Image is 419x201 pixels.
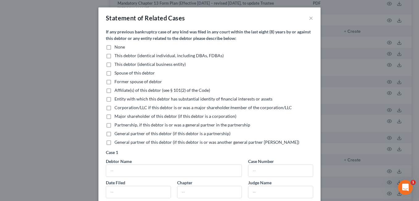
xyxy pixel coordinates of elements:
[248,179,272,186] label: Judge Name
[114,105,292,110] span: Corporation/LLC if this debtor is or was a major shareholder/member of the corporation/LLC
[114,122,250,127] span: Partnership, if this debtor is or was a general partner in the partnership
[106,186,171,198] input: --
[114,44,125,49] span: None
[114,70,155,75] span: Spouse of this debtor
[398,180,413,195] iframe: Intercom live chat
[177,186,242,198] input: --
[106,158,132,165] label: Debtor Name
[248,158,274,165] label: Case Number
[106,14,185,22] div: Statement of Related Cases
[411,180,416,185] span: 1
[114,79,162,84] span: Former spouse of debtor
[309,14,313,22] button: ×
[114,88,210,93] span: Affiliate(s) of this debtor (see § 101(2) of the Code)
[106,179,125,186] label: Date Filed
[106,149,118,156] label: Case 1
[114,131,230,136] span: General partner of this debtor (if this debtor is a partnership)
[248,186,313,198] input: --
[106,28,313,41] label: If any previous bankruptcy case of any kind was filed in any court within the last eight (8) year...
[106,165,242,177] input: --
[114,53,224,58] span: This debtor (identical individual, including DBAs, FDBAs)
[114,62,186,67] span: This debtor (identical business entity)
[177,179,193,186] label: Chapter
[114,113,236,119] span: Major shareholder of this debtor (if this debtor is a corporation)
[248,165,313,177] input: --
[114,139,299,145] span: General partner of this debtor (if this debtor is or was another general partner [PERSON_NAME])
[114,96,272,101] span: Entity with which this debtor has substantial identity of financial interests or assets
